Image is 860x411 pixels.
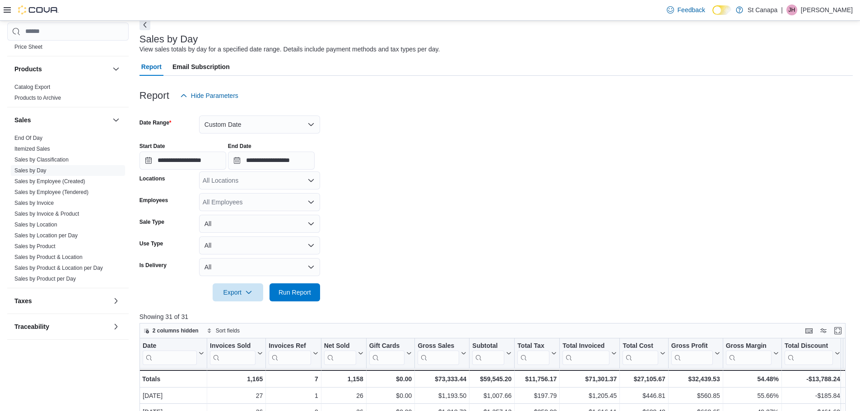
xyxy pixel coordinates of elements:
[139,45,440,54] div: View sales totals by day for a specified date range. Details include payment methods and tax type...
[725,342,771,365] div: Gross Margin
[7,42,129,56] div: Pricing
[14,243,56,249] a: Sales by Product
[324,342,356,350] div: Net Sold
[671,342,713,365] div: Gross Profit
[143,342,197,365] div: Date
[369,390,412,401] div: $0.00
[786,5,797,15] div: Joe Hernandez
[14,134,42,142] span: End Of Day
[228,152,315,170] input: Press the down key to open a popover containing a calendar.
[270,283,320,301] button: Run Report
[418,374,466,384] div: $73,333.44
[177,87,242,105] button: Hide Parameters
[191,91,238,100] span: Hide Parameters
[210,342,263,365] button: Invoices Sold
[14,115,31,125] h3: Sales
[472,374,511,384] div: $59,545.20
[14,43,42,51] span: Price Sheet
[472,342,511,365] button: Subtotal
[562,374,617,384] div: $71,301.37
[199,115,320,134] button: Custom Date
[14,275,76,282] span: Sales by Product per Day
[14,210,79,217] span: Sales by Invoice & Product
[141,58,162,76] span: Report
[472,342,504,365] div: Subtotal
[14,189,88,195] a: Sales by Employee (Tendered)
[324,342,356,365] div: Net Sold
[725,374,778,384] div: 54.48%
[139,175,165,182] label: Locations
[140,325,202,336] button: 2 columns hidden
[14,65,42,74] h3: Products
[14,276,76,282] a: Sales by Product per Day
[801,5,853,15] p: [PERSON_NAME]
[7,82,129,107] div: Products
[623,374,665,384] div: $27,105.67
[726,390,779,401] div: 55.66%
[324,374,363,384] div: 1,158
[139,90,169,101] h3: Report
[210,390,263,401] div: 27
[269,390,318,401] div: 1
[139,197,168,204] label: Employees
[111,296,121,306] button: Taxes
[269,374,318,384] div: 7
[14,254,83,260] a: Sales by Product & Location
[418,342,459,350] div: Gross Sales
[671,342,720,365] button: Gross Profit
[14,322,49,331] h3: Traceability
[14,156,69,163] span: Sales by Classification
[7,133,129,288] div: Sales
[210,342,256,365] div: Invoices Sold
[279,288,311,297] span: Run Report
[517,390,557,401] div: $197.79
[517,374,557,384] div: $11,756.17
[785,342,833,365] div: Total Discount
[139,240,163,247] label: Use Type
[14,254,83,261] span: Sales by Product & Location
[14,146,50,152] a: Itemized Sales
[172,58,230,76] span: Email Subscription
[369,342,412,365] button: Gift Cards
[678,5,705,14] span: Feedback
[210,342,256,350] div: Invoices Sold
[228,143,251,150] label: End Date
[14,167,46,174] a: Sales by Day
[818,325,829,336] button: Display options
[804,325,814,336] button: Keyboard shortcuts
[14,178,85,185] span: Sales by Employee (Created)
[139,262,167,269] label: Is Delivery
[671,390,720,401] div: $560.85
[785,374,840,384] div: -$13,788.24
[269,342,311,365] div: Invoices Ref
[14,44,42,50] a: Price Sheet
[139,143,165,150] label: Start Date
[218,283,258,301] span: Export
[216,327,240,334] span: Sort fields
[14,322,109,331] button: Traceability
[153,327,199,334] span: 2 columns hidden
[139,218,164,226] label: Sale Type
[472,342,504,350] div: Subtotal
[199,258,320,276] button: All
[369,342,404,365] div: Gift Card Sales
[14,83,50,91] span: Catalog Export
[14,115,109,125] button: Sales
[142,374,204,384] div: Totals
[418,342,466,365] button: Gross Sales
[418,390,466,401] div: $1,193.50
[14,145,50,152] span: Itemized Sales
[781,5,783,15] p: |
[143,342,197,350] div: Date
[324,390,363,401] div: 26
[14,232,78,239] a: Sales by Location per Day
[785,390,840,401] div: -$185.84
[139,34,198,45] h3: Sales by Day
[14,189,88,196] span: Sales by Employee (Tendered)
[517,342,557,365] button: Total Tax
[623,390,665,401] div: $446.81
[307,177,315,184] button: Open list of options
[199,236,320,254] button: All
